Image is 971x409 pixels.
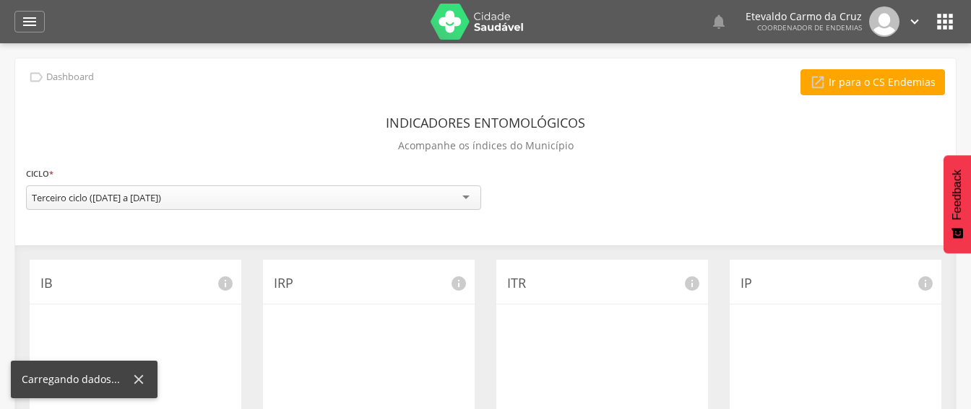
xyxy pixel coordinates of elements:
[46,71,94,83] p: Dashboard
[710,6,728,37] a: 
[14,11,45,32] a: 
[757,22,862,32] span: Coordenador de Endemias
[951,170,964,220] span: Feedback
[741,274,931,293] p: IP
[21,13,38,30] i: 
[810,74,826,90] i: 
[386,110,585,136] header: Indicadores Entomológicos
[710,13,728,30] i: 
[917,275,934,292] i: info
[907,14,923,30] i: 
[683,275,701,292] i: info
[746,12,862,22] p: Etevaldo Carmo da Cruz
[22,372,131,387] div: Carregando dados...
[800,69,945,95] a: Ir para o CS Endemias
[450,275,467,292] i: info
[274,274,464,293] p: IRP
[217,275,234,292] i: info
[507,274,697,293] p: ITR
[28,69,44,85] i: 
[944,155,971,253] button: Feedback - Mostrar pesquisa
[26,166,53,182] label: Ciclo
[32,191,161,204] div: Terceiro ciclo ([DATE] a [DATE])
[933,10,957,33] i: 
[398,136,574,156] p: Acompanhe os índices do Município
[40,274,230,293] p: IB
[907,6,923,37] a: 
